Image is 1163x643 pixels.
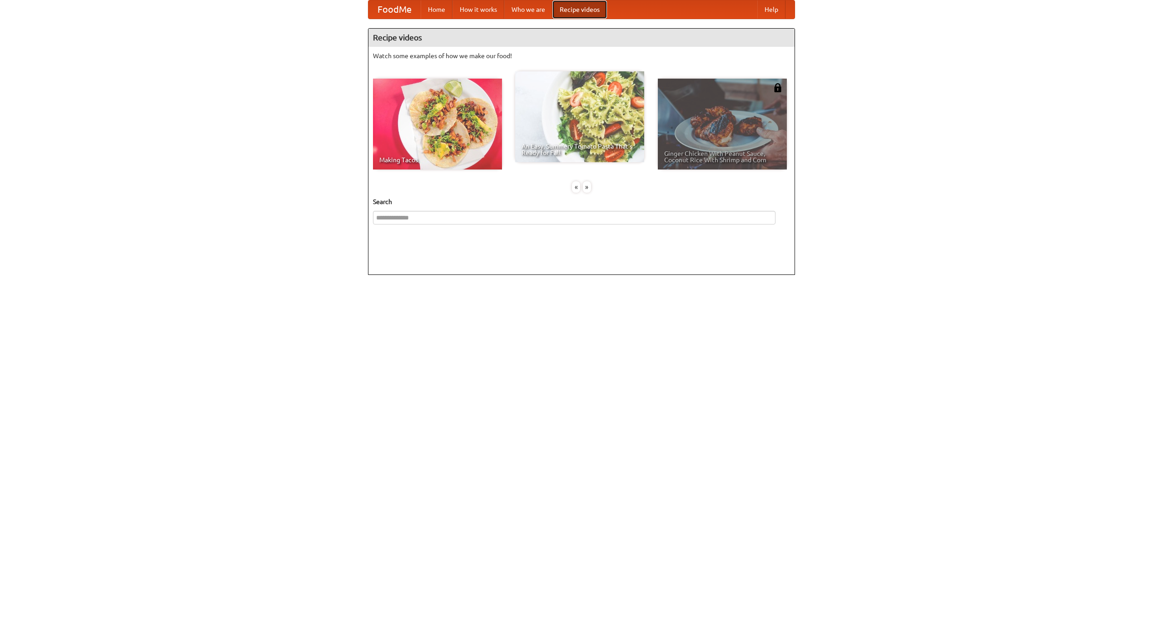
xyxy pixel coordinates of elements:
a: Who we are [504,0,552,19]
a: FoodMe [368,0,421,19]
a: Help [757,0,785,19]
h4: Recipe videos [368,29,795,47]
p: Watch some examples of how we make our food! [373,51,790,60]
a: Making Tacos [373,79,502,169]
span: Making Tacos [379,157,496,163]
a: Home [421,0,452,19]
h5: Search [373,197,790,206]
a: An Easy, Summery Tomato Pasta That's Ready for Fall [515,71,644,162]
div: » [583,181,591,193]
div: « [572,181,580,193]
span: An Easy, Summery Tomato Pasta That's Ready for Fall [522,143,638,156]
img: 483408.png [773,83,782,92]
a: Recipe videos [552,0,607,19]
a: How it works [452,0,504,19]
